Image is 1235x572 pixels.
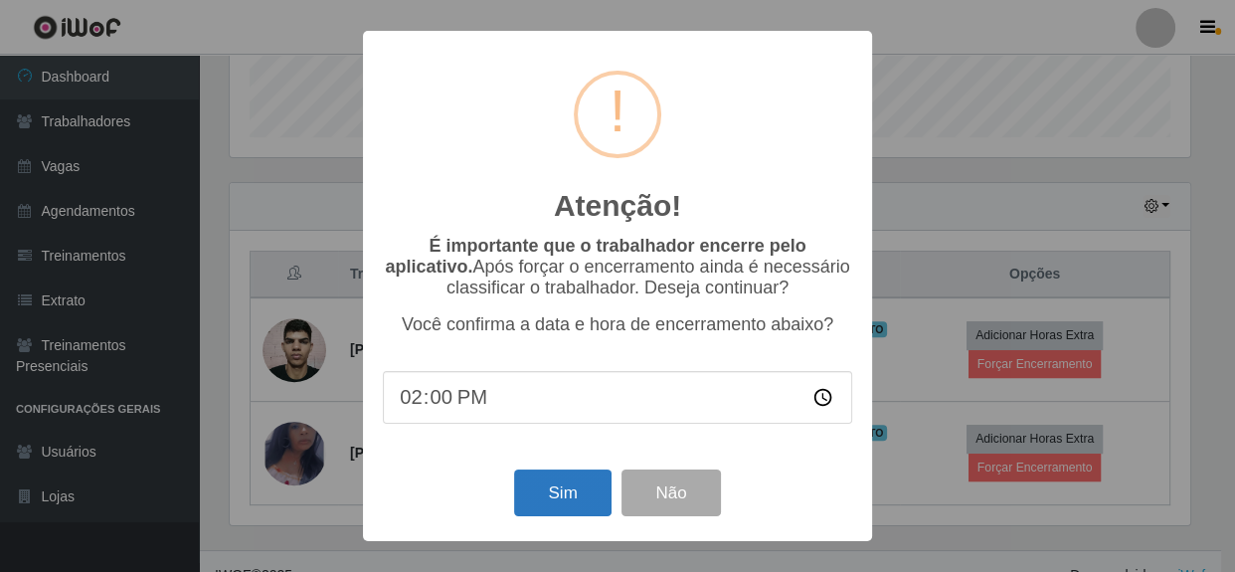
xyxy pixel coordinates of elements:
button: Sim [514,470,611,516]
button: Não [621,470,720,516]
h2: Atenção! [554,188,681,224]
p: Você confirma a data e hora de encerramento abaixo? [383,314,852,335]
p: Após forçar o encerramento ainda é necessário classificar o trabalhador. Deseja continuar? [383,236,852,298]
b: É importante que o trabalhador encerre pelo aplicativo. [385,236,805,277]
